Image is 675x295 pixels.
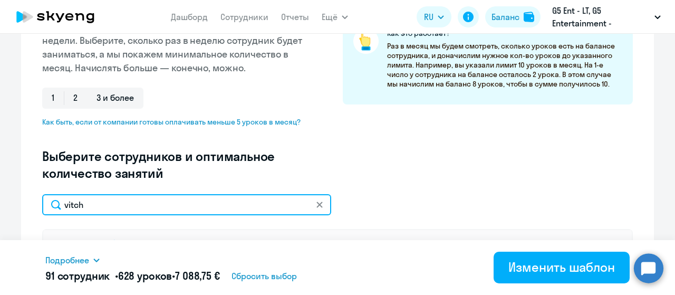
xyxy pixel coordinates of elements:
div: Имя сотрудника [52,239,108,248]
button: RU [417,6,451,27]
div: Статус [196,239,349,248]
h5: 91 сотрудник • • [45,269,220,283]
div: Продукт [357,239,385,248]
span: 3 и более [87,88,143,109]
p: G5 Ent - LT, G5 Entertainment - [GEOGRAPHIC_DATA] / G5 Holdings LTD [552,4,650,30]
a: Отчеты [281,12,309,22]
a: Сотрудники [220,12,268,22]
button: Балансbalance [485,6,541,27]
span: Как быть, если от компании готовы оплачивать меньше 5 уроков в месяц? [42,117,309,127]
div: Продукт [357,239,451,248]
button: Ещё [322,6,348,27]
span: 7 088,75 € [175,269,220,282]
p: Раз в месяц мы будем смотреть, сколько уроков есть на балансе сотрудника, и доначислим нужное кол... [387,41,622,89]
div: Статус [196,239,218,248]
p: Мы сами не рады этому факту, но в месяце не всегда 4 недели. Выберите, сколько раз в неделю сотру... [42,20,309,75]
div: Имя сотрудника [52,239,187,248]
span: Ещё [322,11,337,23]
div: Остаток уроков [459,239,524,248]
span: RU [424,11,433,23]
div: Изменить шаблон [508,259,615,275]
span: Остаток уроков [459,239,513,248]
span: 2 [64,88,87,109]
button: G5 Ent - LT, G5 Entertainment - [GEOGRAPHIC_DATA] / G5 Holdings LTD [547,4,666,30]
div: Баланс [491,11,519,23]
th: Начислить уроков [524,229,632,258]
button: Изменить шаблон [494,252,630,283]
input: Поиск по имени, email, продукту или статусу [42,194,331,215]
img: balance [524,12,534,22]
img: pointer-circle [353,28,379,54]
a: Дашборд [171,12,208,22]
span: 1 [42,88,64,109]
h3: Выберите сотрудников и оптимальное количество занятий [42,148,309,182]
span: Сбросить выбор [232,270,297,282]
span: Подробнее [45,254,89,267]
span: 628 уроков [118,269,172,282]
